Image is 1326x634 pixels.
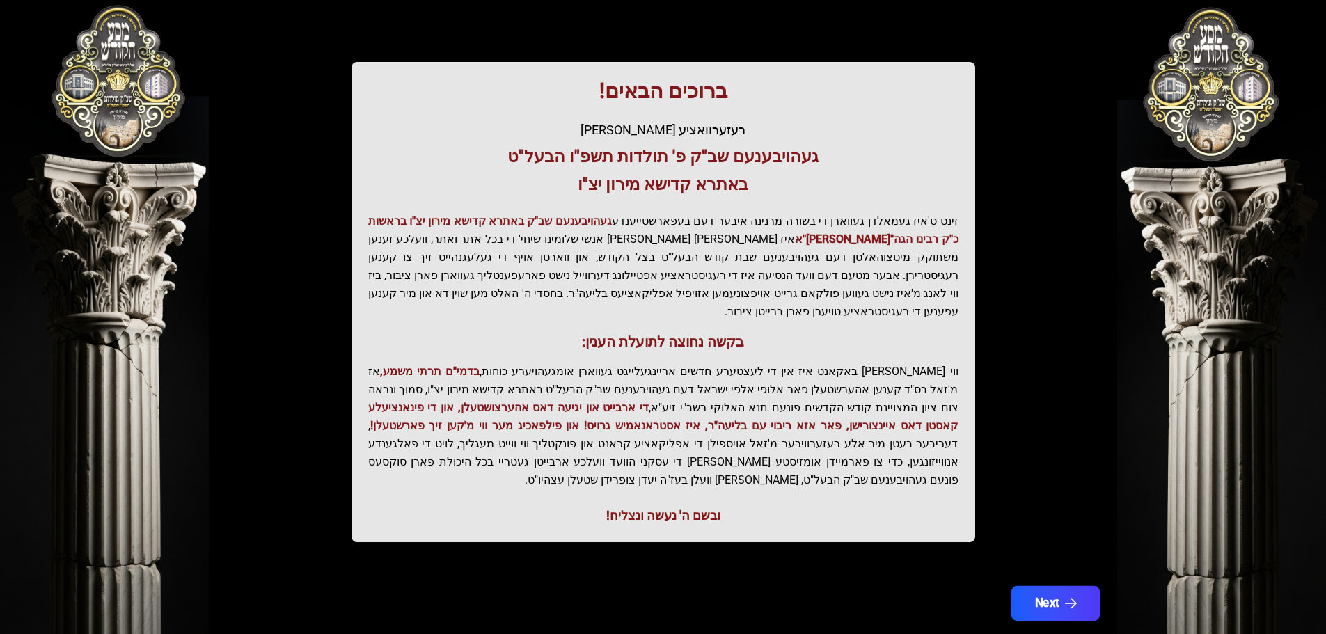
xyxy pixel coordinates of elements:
[368,173,958,196] h3: באתרא קדישא מירון יצ"ו
[1011,586,1099,621] button: Next
[380,365,480,378] span: בדמי"ם תרתי משמע,
[368,401,958,432] span: די ארבייט און יגיעה דאס אהערצושטעלן, און די פינאנציעלע קאסטן דאס איינצורישן, פאר אזא ריבוי עם בלי...
[368,212,958,321] p: זינט ס'איז געמאלדן געווארן די בשורה מרנינה איבער דעם בעפארשטייענדע איז [PERSON_NAME] [PERSON_NAME...
[368,145,958,168] h3: געהויבענעם שב"ק פ' תולדות תשפ"ו הבעל"ט
[368,363,958,489] p: ווי [PERSON_NAME] באקאנט איז אין די לעצטערע חדשים אריינגעלייגט געווארן אומגעהויערע כוחות, אז מ'זא...
[368,214,958,246] span: געהויבענעם שב"ק באתרא קדישא מירון יצ"ו בראשות כ"ק רבינו הגה"[PERSON_NAME]"א
[368,506,958,525] div: ובשם ה' נעשה ונצליח!
[368,79,958,104] h1: ברוכים הבאים!
[368,332,958,351] h3: בקשה נחוצה לתועלת הענין:
[368,120,958,140] div: רעזערוואציע [PERSON_NAME]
